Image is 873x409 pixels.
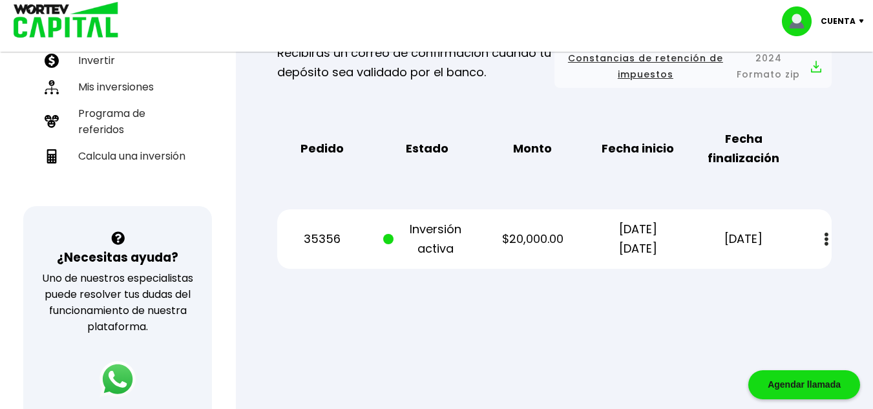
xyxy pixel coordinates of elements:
ul: Capital [39,12,196,202]
a: Programa de referidos [39,100,196,143]
h3: ¿Necesitas ayuda? [57,248,178,267]
button: Constancias de retención de impuestos2024 Formato zip [565,50,821,83]
p: Uno de nuestros especialistas puede resolver tus dudas del funcionamiento de nuestra plataforma. [40,270,195,335]
b: Pedido [300,139,344,158]
span: Constancias de retención de impuestos [565,50,726,83]
div: Agendar llamada [748,370,860,399]
img: calculadora-icon.17d418c4.svg [45,149,59,163]
p: Cuenta [821,12,856,31]
p: $20,000.00 [489,229,577,249]
a: Invertir [39,47,196,74]
img: profile-image [782,6,821,36]
b: Fecha finalización [699,129,788,168]
b: Estado [406,139,448,158]
b: Monto [513,139,552,158]
p: [DATE] [DATE] [594,220,682,258]
img: invertir-icon.b3b967d7.svg [45,54,59,68]
b: Fecha inicio [602,139,674,158]
img: recomiendanos-icon.9b8e9327.svg [45,114,59,129]
a: Mis inversiones [39,74,196,100]
img: logos_whatsapp-icon.242b2217.svg [100,361,136,397]
a: Calcula una inversión [39,143,196,169]
img: icon-down [856,19,873,23]
p: [DATE] [699,229,788,249]
p: 35356 [278,229,366,249]
img: inversiones-icon.6695dc30.svg [45,80,59,94]
p: Inversión activa [383,220,472,258]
